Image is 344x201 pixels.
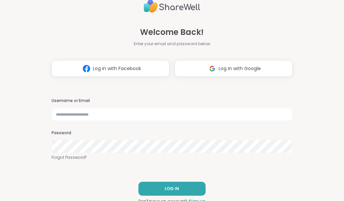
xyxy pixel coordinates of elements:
a: Forgot Password? [52,154,292,160]
h3: Username or Email [52,98,292,104]
span: Log in with Google [219,65,261,72]
span: Log in with Facebook [93,65,141,72]
h3: Password [52,130,292,136]
img: ShareWell Logomark [206,62,219,75]
button: Log in with Google [175,60,292,77]
img: ShareWell Logomark [80,62,93,75]
span: Enter your email and password below [134,41,210,47]
button: Log in with Facebook [52,60,169,77]
span: LOG IN [165,186,179,192]
button: LOG IN [138,182,206,196]
span: Welcome Back! [140,26,204,38]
